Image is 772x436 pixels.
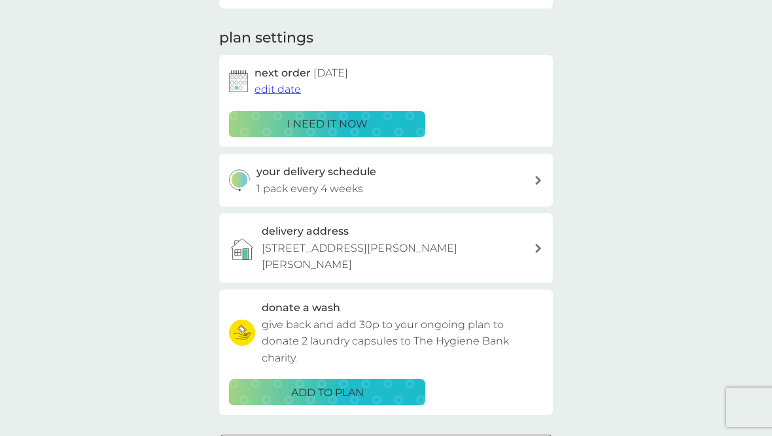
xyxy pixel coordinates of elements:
[254,65,348,82] h2: next order
[262,223,349,240] h3: delivery address
[256,180,363,197] p: 1 pack every 4 weeks
[254,83,301,95] span: edit date
[313,67,348,79] span: [DATE]
[291,384,364,401] p: ADD TO PLAN
[229,111,425,137] button: i need it now
[229,379,425,405] button: ADD TO PLAN
[254,81,301,98] button: edit date
[262,240,534,273] p: [STREET_ADDRESS][PERSON_NAME][PERSON_NAME]
[256,163,376,180] h3: your delivery schedule
[262,316,543,367] p: give back and add 30p to your ongoing plan to donate 2 laundry capsules to The Hygiene Bank charity.
[262,299,340,316] h3: donate a wash
[219,154,553,207] button: your delivery schedule1 pack every 4 weeks
[219,213,553,283] a: delivery address[STREET_ADDRESS][PERSON_NAME][PERSON_NAME]
[219,28,313,48] h2: plan settings
[287,116,368,133] p: i need it now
